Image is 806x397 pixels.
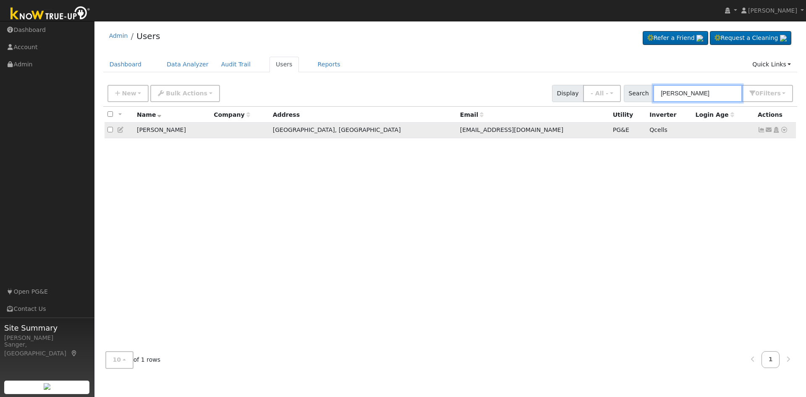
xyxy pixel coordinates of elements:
[552,85,584,102] span: Display
[758,126,765,133] a: Show Graph
[44,383,50,390] img: retrieve
[643,31,708,45] a: Refer a Friend
[710,31,791,45] a: Request a Cleaning
[649,110,689,119] div: Inverter
[71,350,78,357] a: Map
[270,123,457,138] td: [GEOGRAPHIC_DATA], [GEOGRAPHIC_DATA]
[122,90,136,97] span: New
[653,85,742,102] input: Search
[613,110,644,119] div: Utility
[311,57,347,72] a: Reports
[696,35,703,42] img: retrieve
[649,126,667,133] span: Qcells
[460,111,484,118] span: Email
[762,351,780,368] a: 1
[583,85,621,102] button: - All -
[113,356,121,363] span: 10
[109,32,128,39] a: Admin
[613,126,629,133] span: PG&E
[780,126,788,134] a: Other actions
[758,110,793,119] div: Actions
[105,351,133,368] button: 10
[273,110,454,119] div: Address
[166,90,207,97] span: Bulk Actions
[6,5,94,24] img: Know True-Up
[105,351,161,368] span: of 1 rows
[270,57,299,72] a: Users
[765,126,773,134] a: timetravlr2062@gmail.com
[4,334,90,342] div: [PERSON_NAME]
[137,111,162,118] span: Name
[4,322,90,334] span: Site Summary
[136,31,160,41] a: Users
[624,85,654,102] span: Search
[4,340,90,358] div: Sanger, [GEOGRAPHIC_DATA]
[134,123,211,138] td: [PERSON_NAME]
[696,111,734,118] span: Days since last login
[746,57,797,72] a: Quick Links
[215,57,257,72] a: Audit Trail
[777,90,780,97] span: s
[160,57,215,72] a: Data Analyzer
[759,90,781,97] span: Filter
[117,126,125,133] a: Edit User
[103,57,148,72] a: Dashboard
[150,85,220,102] button: Bulk Actions
[460,126,563,133] span: [EMAIL_ADDRESS][DOMAIN_NAME]
[748,7,797,14] span: [PERSON_NAME]
[214,111,250,118] span: Company name
[780,35,787,42] img: retrieve
[107,85,149,102] button: New
[772,126,780,133] a: Login As
[742,85,793,102] button: 0Filters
